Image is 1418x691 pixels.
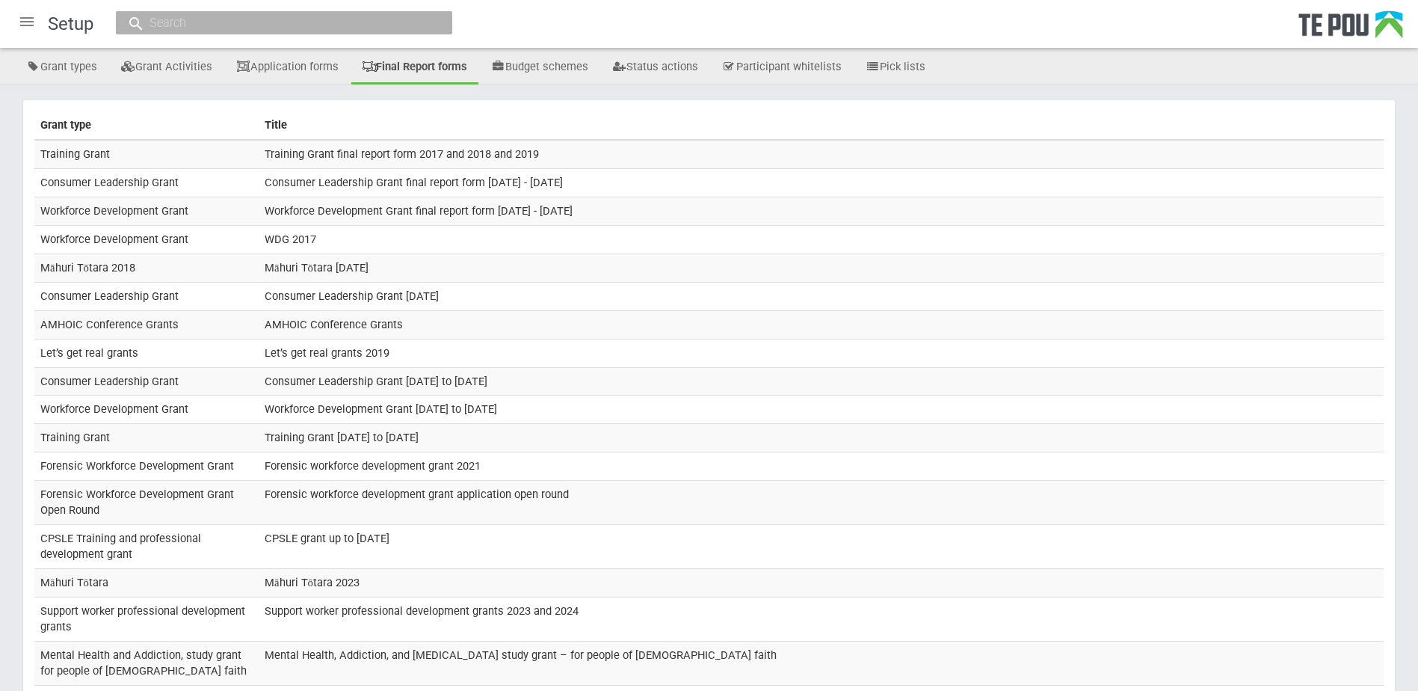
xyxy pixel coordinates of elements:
[34,111,259,140] th: Grant type
[34,197,259,225] td: Workforce Development Grant
[34,282,259,310] td: Consumer Leadership Grant
[259,481,1384,525] td: Forensic workforce development grant application open round
[34,310,259,339] td: AMHOIC Conference Grants
[34,481,259,525] td: Forensic Workforce Development Grant Open Round
[34,254,259,282] td: Māhuri Tōtara 2018
[259,598,1384,642] td: Support worker professional development grants 2023 and 2024
[259,111,1384,140] th: Title
[110,52,224,85] a: Grant Activities
[480,52,599,85] a: Budget schemes
[259,339,1384,367] td: Let’s get real grants 2019
[259,396,1384,424] td: Workforce Development Grant [DATE] to [DATE]
[34,339,259,367] td: Let’s get real grants
[259,254,1384,282] td: Māhuri Tōtara [DATE]
[259,197,1384,225] td: Workforce Development Grant final report form [DATE] - [DATE]
[259,525,1384,569] td: CPSLE grant up to [DATE]
[225,52,350,85] a: Application forms
[34,367,259,396] td: Consumer Leadership Grant
[34,140,259,168] td: Training Grant
[259,225,1384,254] td: WDG 2017
[34,569,259,598] td: Māhuri Tōtara
[259,282,1384,310] td: Consumer Leadership Grant [DATE]
[34,452,259,481] td: Forensic Workforce Development Grant
[259,140,1384,168] td: Training Grant final report form 2017 and 2018 and 2019
[259,642,1384,686] td: Mental Health, Addiction, and [MEDICAL_DATA] study grant – for people of [DEMOGRAPHIC_DATA] faith
[351,52,479,85] a: Final Report forms
[854,52,937,85] a: Pick lists
[34,598,259,642] td: Support worker professional development grants
[259,452,1384,481] td: Forensic workforce development grant 2021
[34,168,259,197] td: Consumer Leadership Grant
[34,424,259,452] td: Training Grant
[259,168,1384,197] td: Consumer Leadership Grant final report form [DATE] - [DATE]
[145,15,408,31] input: Search
[259,367,1384,396] td: Consumer Leadership Grant [DATE] to [DATE]
[34,225,259,254] td: Workforce Development Grant
[711,52,853,85] a: Participant whitelists
[34,396,259,424] td: Workforce Development Grant
[259,310,1384,339] td: AMHOIC Conference Grants
[259,569,1384,598] td: Māhuri Tōtara 2023
[15,52,108,85] a: Grant types
[601,52,709,85] a: Status actions
[259,424,1384,452] td: Training Grant [DATE] to [DATE]
[34,642,259,686] td: Mental Health and Addiction, study grant for people of [DEMOGRAPHIC_DATA] faith
[34,525,259,569] td: CPSLE Training and professional development grant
